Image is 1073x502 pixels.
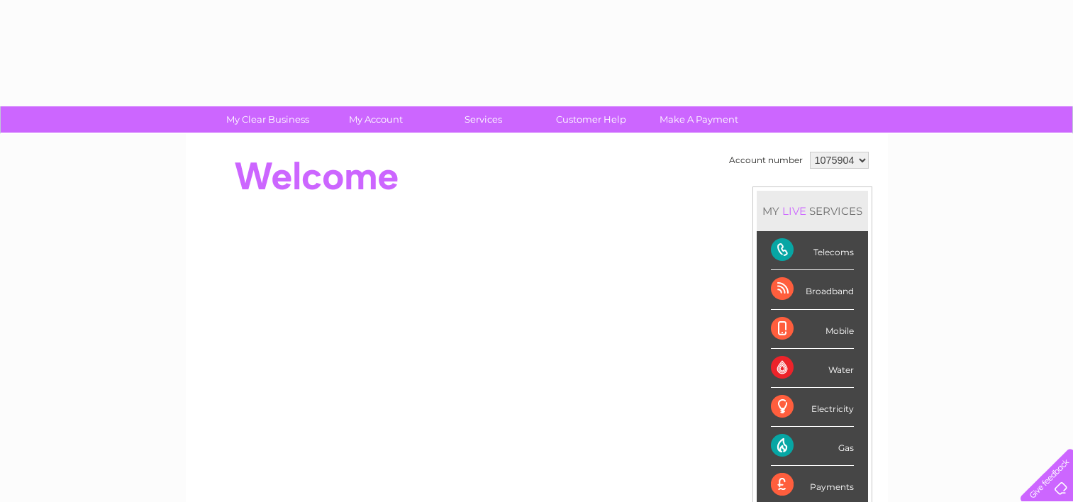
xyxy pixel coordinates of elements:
a: My Account [317,106,434,133]
a: Make A Payment [640,106,757,133]
a: Services [425,106,542,133]
div: LIVE [779,204,809,218]
a: My Clear Business [209,106,326,133]
div: Electricity [771,388,854,427]
div: Gas [771,427,854,466]
a: Customer Help [533,106,650,133]
div: Mobile [771,310,854,349]
td: Account number [725,148,806,172]
div: MY SERVICES [757,191,868,231]
div: Telecoms [771,231,854,270]
div: Broadband [771,270,854,309]
div: Water [771,349,854,388]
